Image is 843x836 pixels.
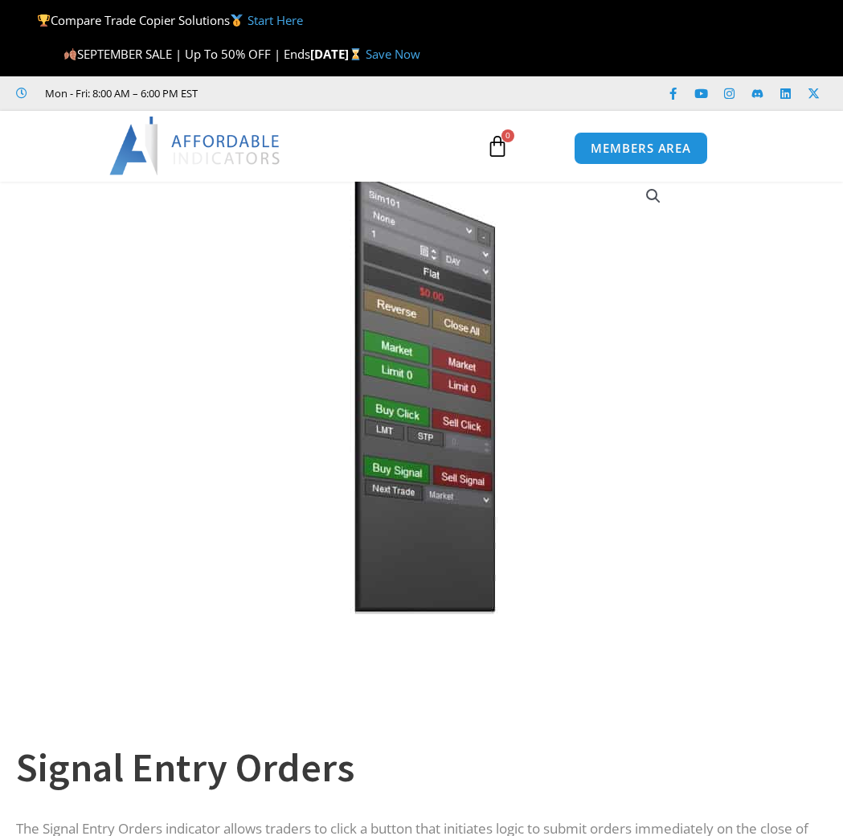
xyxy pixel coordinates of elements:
[366,46,420,62] a: Save Now
[38,14,50,27] img: 🏆
[639,182,668,211] a: View full-screen image gallery
[16,740,811,796] h1: Signal Entry Orders
[37,12,302,28] span: Compare Trade Copier Solutions
[574,132,708,165] a: MEMBERS AREA
[41,84,198,103] span: Mon - Fri: 8:00 AM – 6:00 PM EST
[163,170,680,614] img: SignalEntryOrders
[248,12,303,28] a: Start Here
[310,46,366,62] strong: [DATE]
[350,48,362,60] img: ⌛
[462,123,533,170] a: 0
[591,142,691,154] span: MEMBERS AREA
[501,129,514,142] span: 0
[63,46,309,62] span: SEPTEMBER SALE | Up To 50% OFF | Ends
[231,14,243,27] img: 🥇
[206,85,447,101] iframe: Customer reviews powered by Trustpilot
[64,48,76,60] img: 🍂
[109,117,282,174] img: LogoAI | Affordable Indicators – NinjaTrader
